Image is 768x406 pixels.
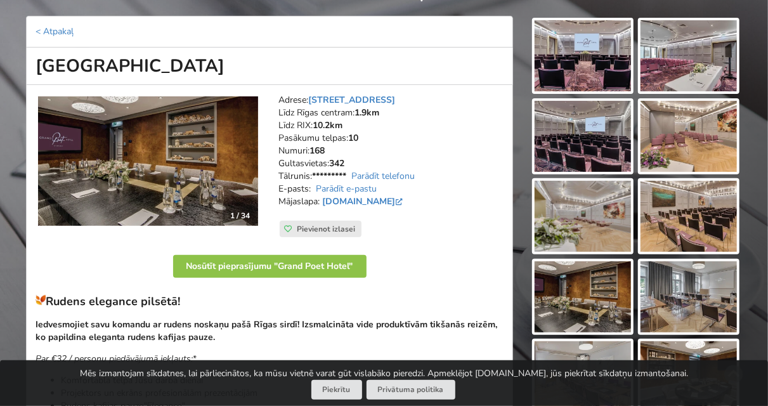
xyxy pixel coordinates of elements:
[38,96,258,226] a: Viesnīca | Rīga | Grand Poet Hotel 1 / 34
[36,353,193,365] em: Par €32 / personu piedāvājumā iekļauts:
[278,94,504,221] address: Adrese: Līdz Rīgas centram: Līdz RIX: Pasākumu telpas: Numuri: Gultasvietas: Tālrunis: E-pasts: M...
[38,96,258,226] img: Viesnīca | Rīga | Grand Poet Hotel
[322,195,405,207] a: [DOMAIN_NAME]
[297,224,355,234] span: Pievienot izlasei
[641,261,737,332] img: Grand Poet Hotel | Rīga | Pasākumu vieta - galerijas bilde
[367,380,455,400] a: Privātuma politika
[36,294,504,309] h3: Rudens elegance pilsētā!
[329,157,344,169] strong: 342
[535,261,631,332] img: Grand Poet Hotel | Rīga | Pasākumu vieta - galerijas bilde
[311,380,362,400] button: Piekrītu
[309,145,325,157] strong: 168
[316,183,377,195] a: Parādīt e-pastu
[36,318,497,343] strong: Iedvesmojiet savu komandu ar rudens noskaņu pašā Rīgas sirdī! Izsmalcināta vide produktīvām tikša...
[641,181,737,252] img: Grand Poet Hotel | Rīga | Pasākumu vieta - galerijas bilde
[348,132,358,144] strong: 10
[313,119,342,131] strong: 10.2km
[36,295,46,305] img: 🍂
[355,107,379,119] strong: 1.9km
[351,170,415,182] a: Parādīt telefonu
[173,255,367,278] button: Nosūtīt pieprasījumu "Grand Poet Hotel"
[26,48,513,85] h1: [GEOGRAPHIC_DATA]
[641,20,737,91] img: Grand Poet Hotel | Rīga | Pasākumu vieta - galerijas bilde
[223,206,257,225] div: 1 / 34
[535,101,631,172] img: Grand Poet Hotel | Rīga | Pasākumu vieta - galerijas bilde
[641,101,737,172] img: Grand Poet Hotel | Rīga | Pasākumu vieta - galerijas bilde
[535,20,631,91] img: Grand Poet Hotel | Rīga | Pasākumu vieta - galerijas bilde
[535,181,631,252] img: Grand Poet Hotel | Rīga | Pasākumu vieta - galerijas bilde
[36,25,74,37] a: < Atpakaļ
[308,94,395,106] a: [STREET_ADDRESS]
